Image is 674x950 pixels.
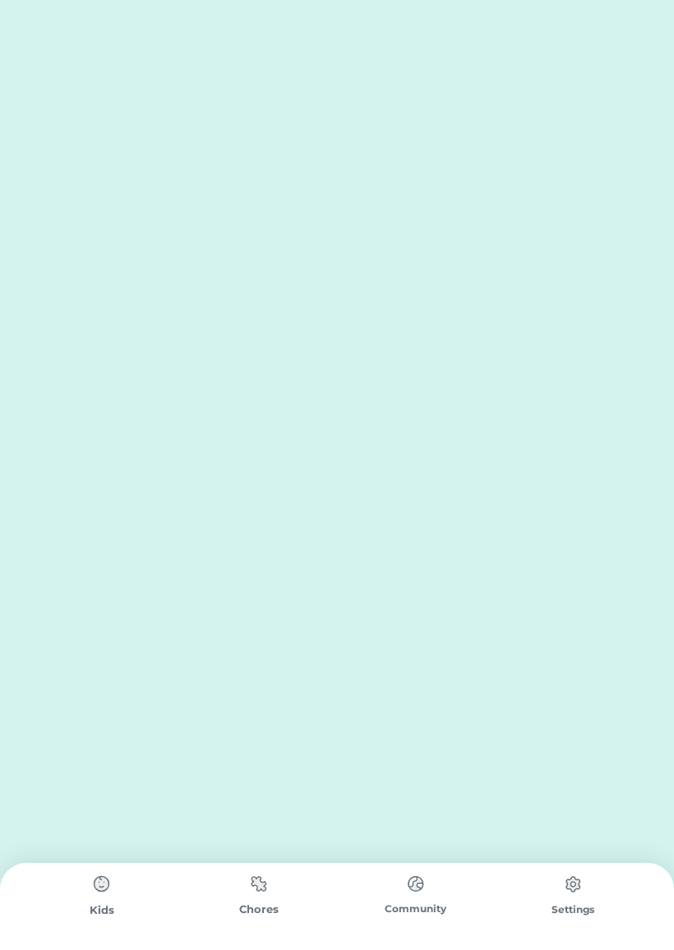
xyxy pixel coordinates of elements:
[494,902,651,917] div: Settings
[85,868,118,901] img: type%3Dchores%2C%20state%3Ddefault.svg
[399,868,432,900] img: type%3Dchores%2C%20state%3Ddefault.svg
[180,902,337,918] div: Chores
[23,902,180,919] div: Kids
[556,868,589,901] img: type%3Dchores%2C%20state%3Ddefault.svg
[337,902,494,916] div: Community
[242,868,275,900] img: type%3Dchores%2C%20state%3Ddefault.svg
